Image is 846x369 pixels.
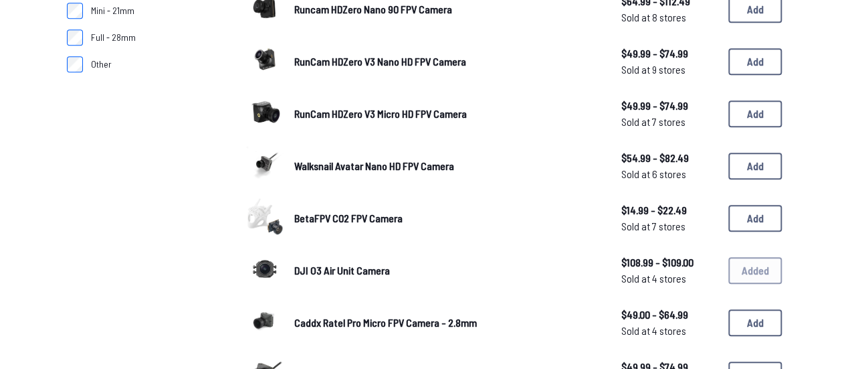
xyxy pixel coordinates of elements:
img: image [246,198,284,235]
span: $108.99 - $109.00 [621,254,718,271]
a: Runcam HDZero Nano 90 FPV Camera [294,1,600,17]
a: image [246,41,284,82]
img: image [246,93,284,131]
span: Full - 28mm [91,31,136,44]
img: image [246,250,284,287]
span: Sold at 4 stores [621,323,718,339]
span: $54.99 - $82.49 [621,150,718,166]
a: RunCam HDZero V3 Nano HD FPV Camera [294,54,600,70]
a: image [246,93,284,135]
input: Full - 28mm [67,29,83,46]
a: Walksnail Avatar Nano HD FPV Camera [294,158,600,174]
a: BetaFPV C02 FPV Camera [294,210,600,226]
span: Caddx Ratel Pro Micro FPV Camera - 2.8mm [294,316,477,329]
input: Other [67,56,83,72]
a: image [246,145,284,187]
img: image [246,41,284,78]
button: Add [728,48,782,75]
img: image [246,302,284,340]
span: Walksnail Avatar Nano HD FPV Camera [294,159,454,172]
span: Sold at 7 stores [621,114,718,130]
span: $49.00 - $64.99 [621,307,718,323]
button: Add [728,100,782,127]
button: Add [728,153,782,179]
button: Add [728,205,782,232]
span: $14.99 - $22.49 [621,202,718,218]
span: Sold at 8 stores [621,9,718,25]
a: Caddx Ratel Pro Micro FPV Camera - 2.8mm [294,315,600,331]
a: image [246,302,284,344]
span: Runcam HDZero Nano 90 FPV Camera [294,3,452,15]
span: $49.99 - $74.99 [621,98,718,114]
span: Other [91,58,112,71]
span: Sold at 4 stores [621,271,718,287]
input: Mini - 21mm [67,3,83,19]
span: BetaFPV C02 FPV Camera [294,212,403,224]
span: $49.99 - $74.99 [621,46,718,62]
span: RunCam HDZero V3 Nano HD FPV Camera [294,55,466,68]
img: image [246,145,284,183]
span: Sold at 9 stores [621,62,718,78]
a: image [246,198,284,239]
span: Sold at 7 stores [621,218,718,234]
a: RunCam HDZero V3 Micro HD FPV Camera [294,106,600,122]
span: Mini - 21mm [91,4,134,17]
button: Add [728,309,782,336]
span: RunCam HDZero V3 Micro HD FPV Camera [294,107,467,120]
a: DJI O3 Air Unit Camera [294,263,600,279]
a: image [246,250,284,291]
span: Sold at 6 stores [621,166,718,182]
span: DJI O3 Air Unit Camera [294,264,390,277]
